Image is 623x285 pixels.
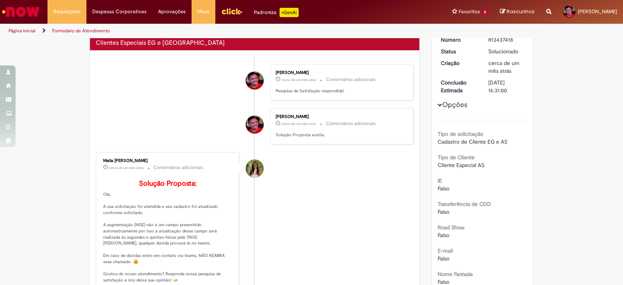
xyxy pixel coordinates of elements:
a: Página inicial [9,28,35,34]
p: Solução Proposta aceita. [276,132,405,138]
span: cerca de um mês atrás [488,60,519,74]
span: cerca de um mês atrás [282,121,316,126]
div: Maila Melissa De Oliveira [246,160,264,178]
span: Falso [438,208,449,215]
p: Pesquisa de Satisfação respondida! [276,88,405,94]
div: [PERSON_NAME] [276,114,405,119]
span: cerca de um mês atrás [109,165,144,170]
small: Comentários adicionais [153,164,203,171]
small: Comentários adicionais [326,76,376,83]
a: Formulário de Atendimento [52,28,110,34]
b: Solução Proposta: [139,179,197,188]
a: Rascunhos [500,8,535,16]
span: Cadastro de Cliente EG e AS [438,138,507,145]
dt: Status [435,47,483,55]
div: [PERSON_NAME] [276,70,405,75]
b: Transferência de CDD [438,201,491,208]
h2: Clientes Especiais EG e AS Histórico de tíquete [96,40,225,47]
span: Falso [438,255,449,262]
div: Jose William Ribeiro Borges [246,116,264,134]
div: 21/08/2025 16:31:00 [488,59,524,75]
span: More [197,8,209,16]
div: [DATE] 16:31:00 [488,79,524,94]
dt: Número [435,36,483,44]
b: Nome Fantasia [438,271,473,278]
span: Cliente Especial AS [438,162,484,169]
time: 30/08/2025 09:12:21 [282,77,316,82]
time: 21/08/2025 16:31:00 [488,60,519,74]
div: Solucionado [488,47,524,55]
span: cerca de um mês atrás [282,77,316,82]
b: E-mail [438,247,453,254]
b: IE [438,177,442,184]
span: Requisições [53,8,81,16]
time: 29/08/2025 18:13:27 [109,165,144,170]
div: Maila [PERSON_NAME] [103,158,233,163]
span: Favoritos [459,8,480,16]
b: Tipo de solicitação [438,130,483,137]
div: Padroniza [254,8,299,17]
b: Tipo de Cliente [438,154,475,161]
img: ServiceNow [1,4,41,19]
span: Falso [438,185,449,192]
div: Jose William Ribeiro Borges [246,72,264,90]
span: [PERSON_NAME] [578,8,617,15]
b: Road Show [438,224,465,231]
span: Falso [438,232,449,239]
div: R13437418 [488,36,524,44]
span: Rascunhos [507,8,535,15]
span: Despesas Corporativas [92,8,146,16]
p: +GenAi [280,8,299,17]
ul: Trilhas de página [6,24,410,38]
span: Aprovações [158,8,186,16]
span: 2 [482,9,488,16]
time: 30/08/2025 09:12:11 [282,121,316,126]
img: click_logo_yellow_360x200.png [221,5,242,17]
dt: Criação [435,59,483,67]
small: Comentários adicionais [326,120,376,127]
dt: Conclusão Estimada [435,79,483,94]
